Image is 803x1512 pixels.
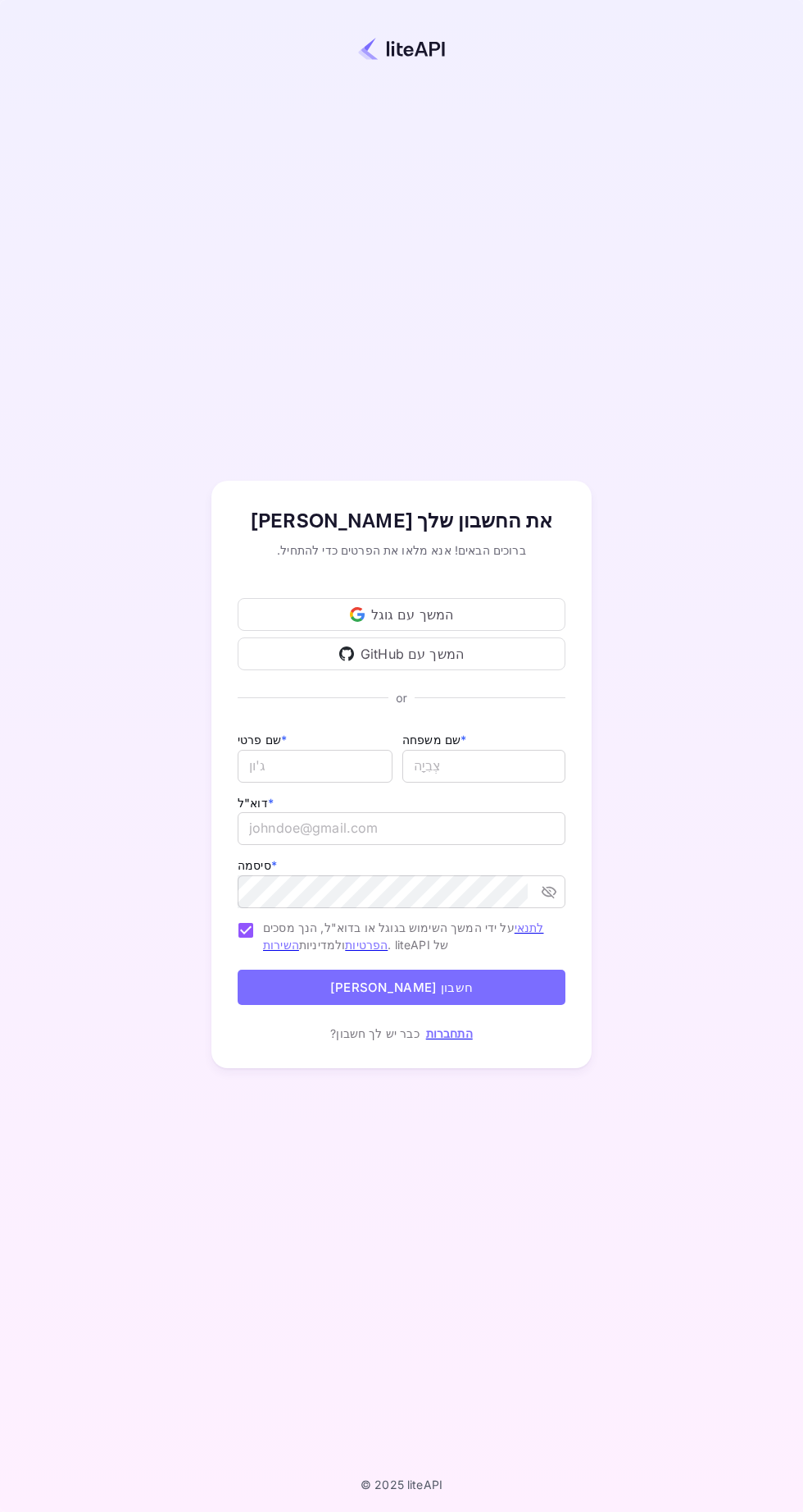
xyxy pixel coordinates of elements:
a: לתנאי השירות [263,920,544,952]
a: התחברות [426,1026,473,1040]
font: ברוכים הבאים! אנא מלאו את הפרטים כדי להתחיל. [277,543,526,557]
font: כבר יש לך חשבון? [330,1026,419,1040]
font: שם משפחה [402,733,460,747]
button: [PERSON_NAME] חשבון [238,970,565,1006]
font: © 2025 liteAPI [361,1478,442,1491]
font: המשך עם GitHub [361,646,464,662]
font: המשך עם גוגל [371,606,454,623]
font: סיסמה [238,858,271,872]
font: על ידי המשך השימוש בגוגל או בדוא"ל, הנך מסכים [263,920,515,934]
button: הפעל/הפעל את נראות הסיסמה [534,877,564,907]
input: ג'ון [238,750,392,783]
font: שם פרטי [238,733,281,747]
font: [PERSON_NAME] את החשבון שלך [251,509,552,534]
font: של liteAPI . [388,938,448,952]
input: johndoe@gmail.com [238,812,565,845]
input: צְבִיָה [402,750,565,783]
font: [PERSON_NAME] חשבון [330,980,474,995]
font: דוא"ל [238,796,268,810]
img: לייטאפי [358,37,445,61]
font: ולמדיניות [299,938,345,952]
a: הפרטיות [345,938,388,952]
